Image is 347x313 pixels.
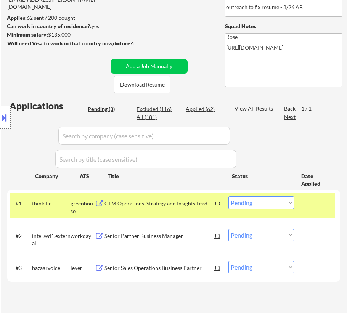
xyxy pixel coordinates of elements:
div: thinkific [32,200,71,207]
div: Date Applied [301,172,331,187]
div: #2 [16,232,26,240]
div: $135,000 [7,31,134,39]
div: no [113,40,135,47]
div: bazaarvoice [32,264,71,272]
div: Senior Partner Business Manager [104,232,215,240]
div: lever [71,264,95,272]
button: Add a Job Manually [111,59,188,74]
div: 1 / 1 [301,105,319,112]
div: JD [214,229,221,242]
div: All (181) [137,113,175,121]
input: Search by title (case sensitive) [55,150,236,168]
strong: Minimum salary: [7,31,48,38]
div: View All Results [235,105,275,112]
input: Search by company (case sensitive) [58,127,230,145]
div: GTM Operations, Strategy and Insights Lead [104,200,215,207]
div: Senior Sales Operations Business Partner [104,264,215,272]
button: Download Resume [114,76,170,93]
div: Applied (62) [186,105,224,113]
div: Title [108,172,225,180]
strong: Can work in country of residence?: [7,23,92,29]
div: intel.wd1.external [32,232,71,247]
div: Status [232,169,290,183]
div: #1 [16,200,26,207]
div: workday [71,232,95,240]
div: Excluded (116) [137,105,175,113]
div: yes [7,22,132,30]
strong: Will need Visa to work in that country now/future?: [7,40,134,47]
strong: Applies: [7,14,27,21]
div: greenhouse [71,200,95,215]
div: Next [284,113,296,121]
div: #3 [16,264,26,272]
div: Back [284,105,296,112]
div: Squad Notes [225,22,342,30]
div: JD [214,196,221,210]
div: 62 sent / 200 bought [7,14,134,22]
div: JD [214,261,221,274]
